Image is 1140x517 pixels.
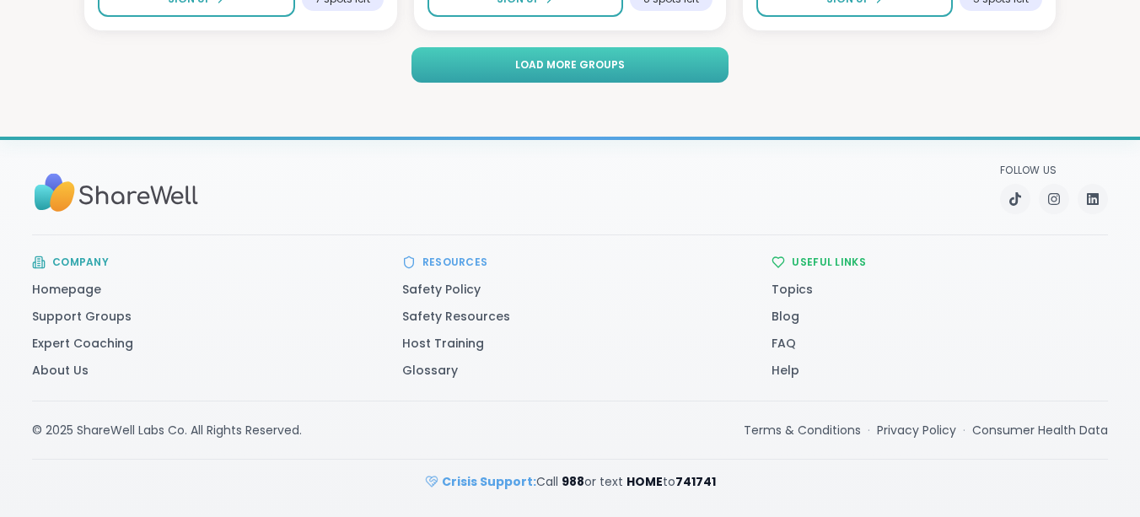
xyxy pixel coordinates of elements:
[442,473,716,490] span: Call or text to
[32,335,133,352] a: Expert Coaching
[675,473,716,490] strong: 741741
[877,422,956,439] a: Privacy Policy
[1078,184,1108,214] a: LinkedIn
[1000,184,1030,214] a: TikTok
[32,281,101,298] a: Homepage
[32,165,201,220] img: Sharewell
[32,362,89,379] a: About Us
[972,422,1108,439] a: Consumer Health Data
[422,256,488,269] h3: Resources
[442,473,536,490] strong: Crisis Support:
[52,256,109,269] h3: Company
[868,422,870,439] span: ·
[32,308,132,325] a: Support Groups
[772,362,799,379] a: Help
[515,57,625,73] span: Load more groups
[744,422,861,439] a: Terms & Conditions
[402,362,458,379] a: Glossary
[792,256,866,269] h3: Useful Links
[626,473,663,490] strong: HOME
[32,422,302,439] div: © 2025 ShareWell Labs Co. All Rights Reserved.
[402,335,484,352] a: Host Training
[1000,164,1108,177] p: Follow Us
[402,308,510,325] a: Safety Resources
[963,422,965,439] span: ·
[1039,184,1069,214] a: Instagram
[402,281,481,298] a: Safety Policy
[772,281,813,298] a: Topics
[562,473,584,490] strong: 988
[772,335,796,352] a: FAQ
[411,47,729,83] button: Load more groups
[772,308,799,325] a: Blog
